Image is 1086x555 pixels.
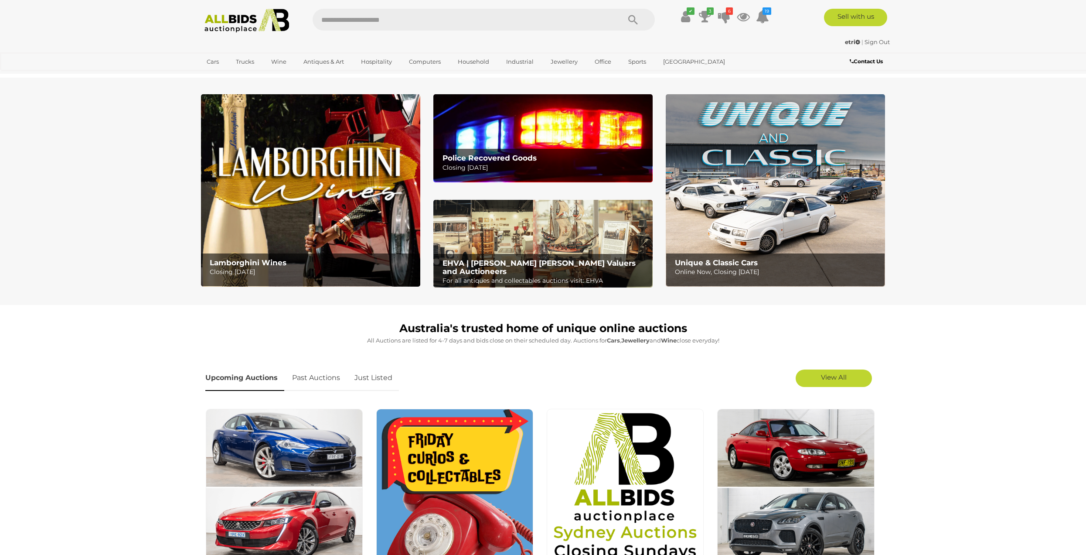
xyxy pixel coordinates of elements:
[756,9,769,24] a: 19
[433,200,653,288] a: EHVA | Evans Hastings Valuers and Auctioneers EHVA | [PERSON_NAME] [PERSON_NAME] Valuers and Auct...
[589,55,617,69] a: Office
[850,57,885,66] a: Contact Us
[355,55,398,69] a: Hospitality
[675,258,758,267] b: Unique & Classic Cars
[545,55,583,69] a: Jewellery
[675,267,880,277] p: Online Now, Closing [DATE]
[845,38,861,45] a: etri
[443,162,648,173] p: Closing [DATE]
[861,38,863,45] span: |
[707,7,714,15] i: 3
[865,38,890,45] a: Sign Out
[698,9,712,24] a: 3
[621,337,650,344] strong: Jewellery
[657,55,731,69] a: [GEOGRAPHIC_DATA]
[210,258,286,267] b: Lamborghini Wines
[205,336,881,346] p: All Auctions are listed for 4-7 days and bids close on their scheduled day. Auctions for , and cl...
[845,38,860,45] strong: etri
[666,94,885,287] img: Unique & Classic Cars
[201,55,225,69] a: Cars
[433,94,653,182] img: Police Recovered Goods
[205,322,881,335] h1: Australia's trusted home of unique online auctions
[443,275,648,286] p: For all antiques and collectables auctions visit: EHVA
[611,9,655,31] button: Search
[763,7,771,15] i: 19
[607,337,620,344] strong: Cars
[266,55,292,69] a: Wine
[230,55,260,69] a: Trucks
[821,373,847,381] span: View All
[623,55,652,69] a: Sports
[433,94,653,182] a: Police Recovered Goods Police Recovered Goods Closing [DATE]
[201,94,420,287] a: Lamborghini Wines Lamborghini Wines Closing [DATE]
[824,9,887,26] a: Sell with us
[661,337,677,344] strong: Wine
[718,9,731,24] a: 6
[452,55,495,69] a: Household
[403,55,446,69] a: Computers
[433,200,653,288] img: EHVA | Evans Hastings Valuers and Auctioneers
[796,370,872,387] a: View All
[298,55,350,69] a: Antiques & Art
[726,7,733,15] i: 6
[200,9,294,33] img: Allbids.com.au
[210,267,415,277] p: Closing [DATE]
[679,9,692,24] a: ✔
[205,365,284,391] a: Upcoming Auctions
[687,7,694,15] i: ✔
[850,58,883,65] b: Contact Us
[500,55,539,69] a: Industrial
[443,259,636,276] b: EHVA | [PERSON_NAME] [PERSON_NAME] Valuers and Auctioneers
[201,94,420,287] img: Lamborghini Wines
[348,365,399,391] a: Just Listed
[443,154,537,162] b: Police Recovered Goods
[666,94,885,287] a: Unique & Classic Cars Unique & Classic Cars Online Now, Closing [DATE]
[286,365,347,391] a: Past Auctions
